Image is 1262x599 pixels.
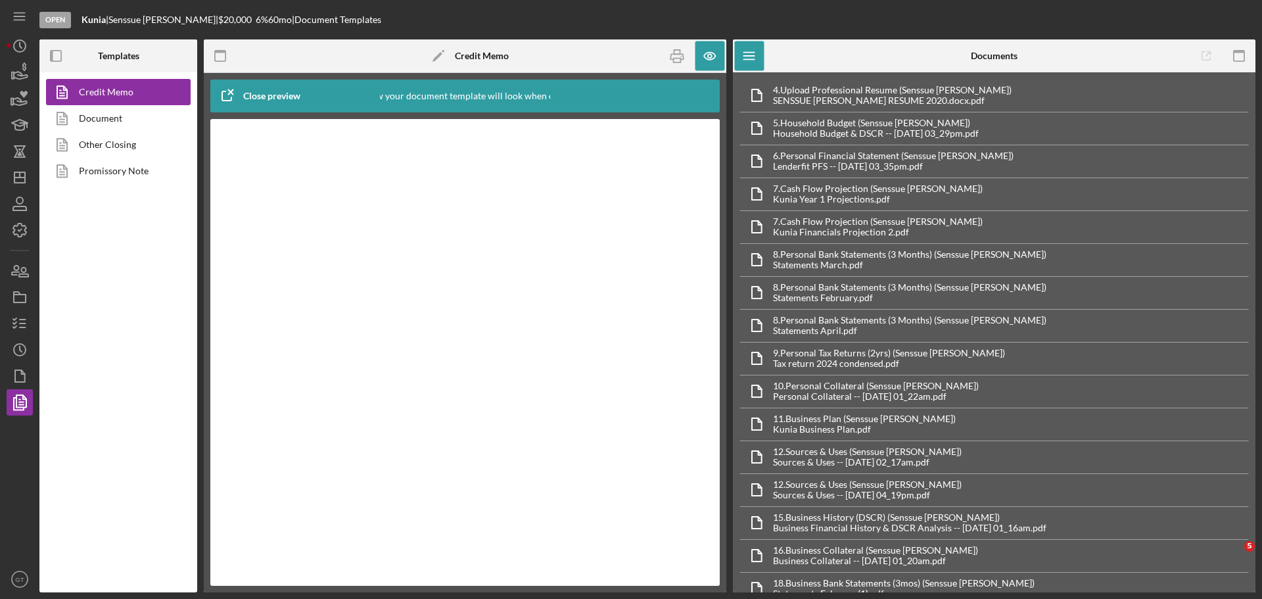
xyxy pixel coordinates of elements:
[773,260,1046,270] div: Statements March.pdf
[773,282,1046,293] div: 8. Personal Bank Statements (3 Months) (Senssue [PERSON_NAME])
[971,51,1017,61] b: Documents
[98,51,139,61] b: Templates
[773,227,983,237] div: Kunia Financials Projection 2.pdf
[82,14,106,25] b: Kunia
[256,14,268,25] div: 6 %
[46,158,184,184] a: Promissory Note
[39,12,71,28] div: Open
[773,151,1014,161] div: 6. Personal Financial Statement (Senssue [PERSON_NAME])
[292,14,381,25] div: | Document Templates
[1217,541,1249,573] iframe: Intercom live chat
[15,576,24,583] text: GT
[7,566,33,592] button: GT
[773,161,1014,172] div: Lenderfit PFS -- [DATE] 03_35pm.pdf
[773,556,978,566] div: Business Collateral -- [DATE] 01_20am.pdf
[773,216,983,227] div: 7. Cash Flow Projection (Senssue [PERSON_NAME])
[243,83,300,109] div: Close preview
[1244,541,1255,552] span: 5
[773,578,1035,588] div: 18. Business Bank Statements (3mos) (Senssue [PERSON_NAME])
[46,79,184,105] a: Credit Memo
[773,325,1046,336] div: Statements April.pdf
[268,14,292,25] div: 60 mo
[773,85,1012,95] div: 4. Upload Professional Resume (Senssue [PERSON_NAME])
[773,183,983,194] div: 7. Cash Flow Projection (Senssue [PERSON_NAME])
[773,588,1035,599] div: Statements February(1).pdf
[210,83,314,109] button: Close preview
[455,51,509,61] b: Credit Memo
[773,315,1046,325] div: 8. Personal Bank Statements (3 Months) (Senssue [PERSON_NAME])
[773,391,979,402] div: Personal Collateral -- [DATE] 01_22am.pdf
[773,358,1005,369] div: Tax return 2024 condensed.pdf
[773,249,1046,260] div: 8. Personal Bank Statements (3 Months) (Senssue [PERSON_NAME])
[773,479,962,490] div: 12. Sources & Uses (Senssue [PERSON_NAME])
[338,80,592,112] div: This is how your document template will look when completed
[773,348,1005,358] div: 9. Personal Tax Returns (2yrs) (Senssue [PERSON_NAME])
[46,132,184,158] a: Other Closing
[773,95,1012,106] div: SENSSUE [PERSON_NAME] RESUME 2020.docx.pdf
[46,105,184,132] a: Document
[773,457,962,467] div: Sources & Uses -- [DATE] 02_17am.pdf
[773,545,978,556] div: 16. Business Collateral (Senssue [PERSON_NAME])
[82,14,108,25] div: |
[773,446,962,457] div: 12. Sources & Uses (Senssue [PERSON_NAME])
[108,14,218,25] div: Senssue [PERSON_NAME] |
[773,293,1046,303] div: Statements February.pdf
[773,118,979,128] div: 5. Household Budget (Senssue [PERSON_NAME])
[773,381,979,391] div: 10. Personal Collateral (Senssue [PERSON_NAME])
[773,490,962,500] div: Sources & Uses -- [DATE] 04_19pm.pdf
[237,132,693,573] iframe: Rich Text Area
[773,512,1046,523] div: 15. Business History (DSCR) (Senssue [PERSON_NAME])
[218,14,256,25] div: $20,000
[773,128,979,139] div: Household Budget & DSCR -- [DATE] 03_29pm.pdf
[773,414,956,424] div: 11. Business Plan (Senssue [PERSON_NAME])
[773,194,983,204] div: Kunia Year 1 Projections.pdf
[773,424,956,435] div: Kunia Business Plan.pdf
[773,523,1046,533] div: Business Financial History & DSCR Analysis -- [DATE] 01_16am.pdf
